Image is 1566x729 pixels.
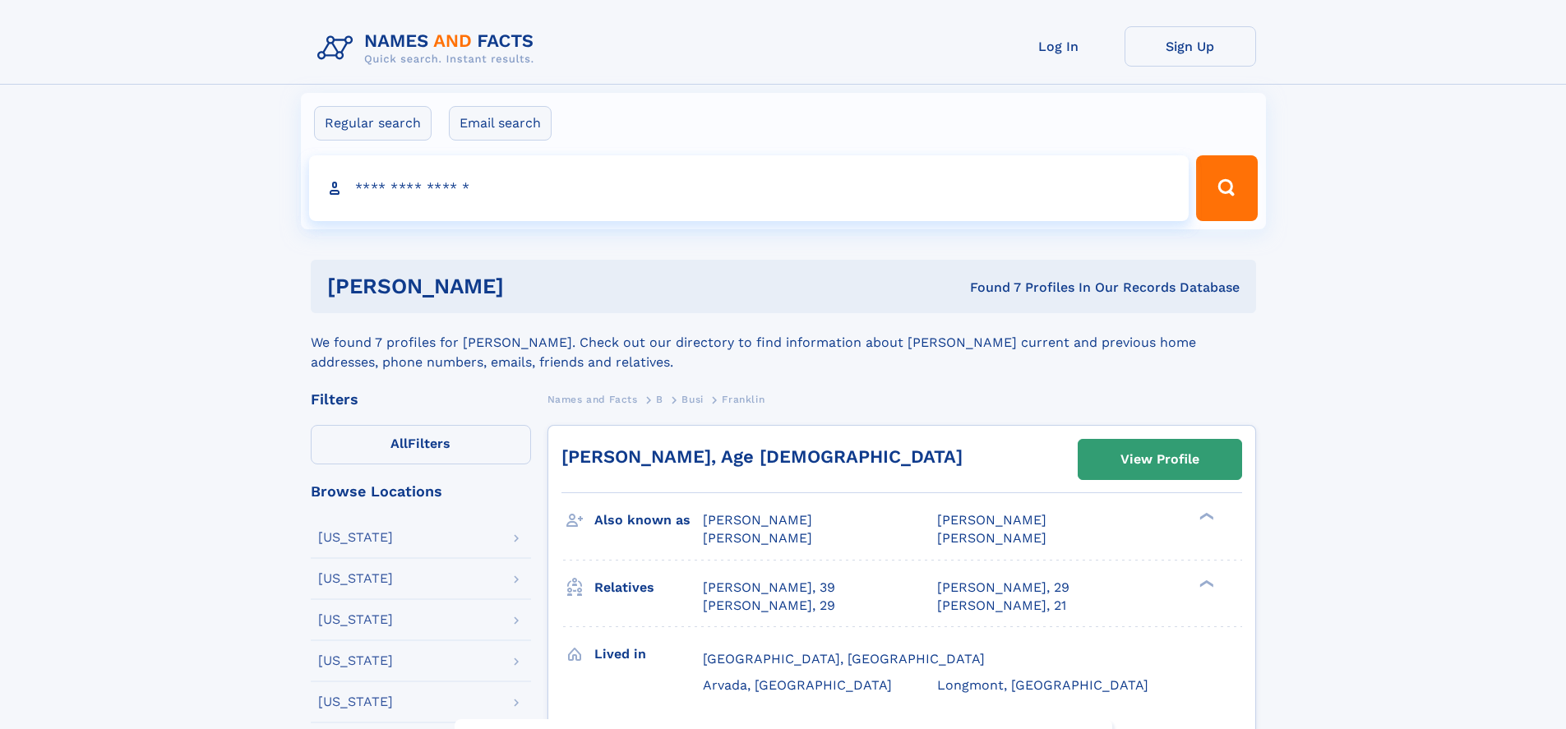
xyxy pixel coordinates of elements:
[449,106,552,141] label: Email search
[318,572,393,585] div: [US_STATE]
[937,530,1046,546] span: [PERSON_NAME]
[703,597,835,615] a: [PERSON_NAME], 29
[703,512,812,528] span: [PERSON_NAME]
[309,155,1190,221] input: search input
[594,506,703,534] h3: Also known as
[1196,155,1257,221] button: Search Button
[318,531,393,544] div: [US_STATE]
[311,425,531,464] label: Filters
[311,313,1256,372] div: We found 7 profiles for [PERSON_NAME]. Check out our directory to find information about [PERSON_...
[311,26,547,71] img: Logo Names and Facts
[318,613,393,626] div: [US_STATE]
[937,677,1148,693] span: Longmont, [GEOGRAPHIC_DATA]
[1195,578,1215,588] div: ❯
[722,394,765,405] span: Franklin
[656,389,663,409] a: B
[311,484,531,499] div: Browse Locations
[547,389,638,409] a: Names and Facts
[318,695,393,708] div: [US_STATE]
[656,394,663,405] span: B
[703,530,812,546] span: [PERSON_NAME]
[703,677,892,693] span: Arvada, [GEOGRAPHIC_DATA]
[703,579,835,597] a: [PERSON_NAME], 39
[937,512,1046,528] span: [PERSON_NAME]
[681,394,703,405] span: Busi
[681,389,703,409] a: Busi
[318,654,393,667] div: [US_STATE]
[737,279,1240,297] div: Found 7 Profiles In Our Records Database
[937,597,1066,615] a: [PERSON_NAME], 21
[1125,26,1256,67] a: Sign Up
[311,392,531,407] div: Filters
[1195,511,1215,522] div: ❯
[993,26,1125,67] a: Log In
[314,106,432,141] label: Regular search
[1079,440,1241,479] a: View Profile
[594,640,703,668] h3: Lived in
[390,436,408,451] span: All
[327,276,737,297] h1: [PERSON_NAME]
[1120,441,1199,478] div: View Profile
[937,579,1069,597] a: [PERSON_NAME], 29
[594,574,703,602] h3: Relatives
[703,651,985,667] span: [GEOGRAPHIC_DATA], [GEOGRAPHIC_DATA]
[561,446,963,467] a: [PERSON_NAME], Age [DEMOGRAPHIC_DATA]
